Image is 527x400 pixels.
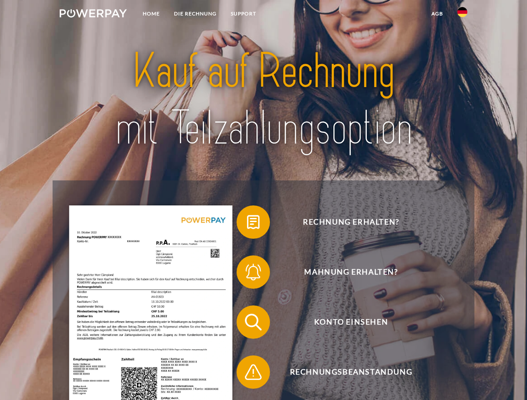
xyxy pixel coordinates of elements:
button: Konto einsehen [237,305,454,339]
a: agb [424,6,450,21]
img: qb_search.svg [243,312,264,332]
img: de [457,7,467,17]
a: Home [136,6,167,21]
span: Konto einsehen [249,305,453,339]
a: SUPPORT [224,6,263,21]
button: Rechnung erhalten? [237,205,454,239]
button: Rechnungsbeanstandung [237,355,454,389]
img: qb_warning.svg [243,362,264,382]
span: Rechnungsbeanstandung [249,355,453,389]
img: logo-powerpay-white.svg [60,9,127,17]
span: Mahnung erhalten? [249,255,453,289]
img: title-powerpay_de.svg [80,40,447,160]
button: Mahnung erhalten? [237,255,454,289]
img: qb_bell.svg [243,262,264,282]
img: qb_bill.svg [243,212,264,232]
span: Rechnung erhalten? [249,205,453,239]
a: DIE RECHNUNG [167,6,224,21]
